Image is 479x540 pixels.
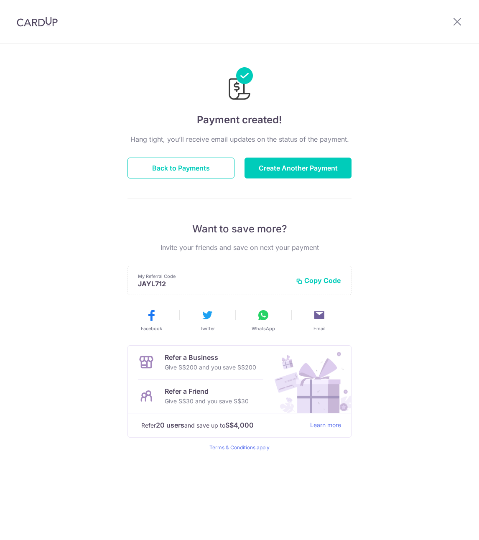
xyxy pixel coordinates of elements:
button: Email [295,308,344,332]
button: Create Another Payment [245,158,352,178]
span: Facebook [141,325,162,332]
strong: 20 users [156,420,184,430]
button: Copy Code [296,276,341,285]
img: Refer [267,346,351,413]
img: Payments [226,67,253,102]
img: CardUp [17,17,58,27]
p: JAYL712 [138,280,289,288]
span: WhatsApp [252,325,275,332]
button: Facebook [127,308,176,332]
p: Refer and save up to [141,420,303,430]
p: Hang tight, you’ll receive email updates on the status of the payment. [127,134,352,144]
button: Twitter [183,308,232,332]
p: Refer a Friend [165,386,249,396]
p: Want to save more? [127,222,352,236]
strong: S$4,000 [225,420,254,430]
a: Terms & Conditions apply [209,444,270,451]
span: Twitter [200,325,215,332]
p: Give S$30 and you save S$30 [165,396,249,406]
span: Email [313,325,326,332]
button: Back to Payments [127,158,234,178]
p: Refer a Business [165,352,256,362]
p: Give S$200 and you save S$200 [165,362,256,372]
a: Learn more [310,420,341,430]
button: WhatsApp [239,308,288,332]
p: Invite your friends and save on next your payment [127,242,352,252]
p: My Referral Code [138,273,289,280]
h4: Payment created! [127,112,352,127]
